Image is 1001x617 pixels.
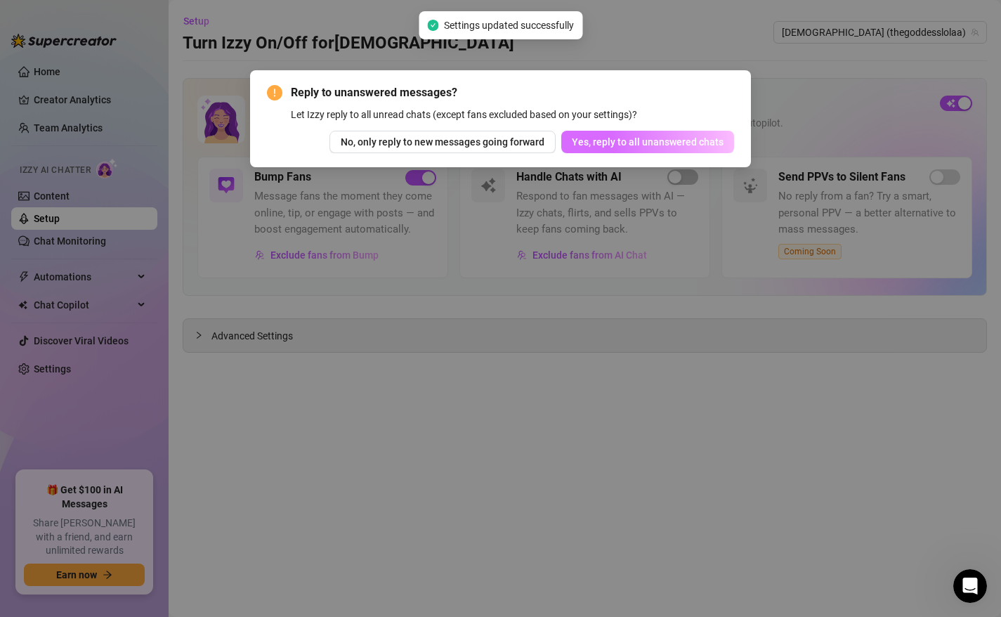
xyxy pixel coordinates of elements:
span: exclamation-circle [267,85,282,100]
span: Settings updated successfully [444,18,574,33]
span: check-circle [427,20,438,31]
span: Yes, reply to all unanswered chats [572,136,724,148]
span: No, only reply to new messages going forward [341,136,544,148]
button: Yes, reply to all unanswered chats [561,131,734,153]
span: Reply to unanswered messages? [291,84,734,101]
iframe: Intercom live chat [953,569,987,603]
div: Let Izzy reply to all unread chats (except fans excluded based on your settings)? [291,107,734,122]
button: No, only reply to new messages going forward [329,131,556,153]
